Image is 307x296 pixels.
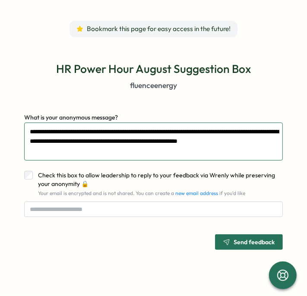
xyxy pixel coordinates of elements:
[175,190,218,196] a: new email address
[130,80,177,91] p: fluenceenergy
[234,239,275,245] span: Send feedback
[38,190,245,196] span: Your email is encrypted and is not shared. You can create a if you'd like
[87,24,231,34] span: Bookmark this page for easy access in the future!
[38,171,275,188] span: Check this box to allow leadership to reply to your feedback via Wrenly while preserving your ano...
[24,113,118,123] label: What is your anonymous message?
[56,61,251,76] p: HR Power Hour August Suggestion Box
[215,234,283,250] button: Send feedback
